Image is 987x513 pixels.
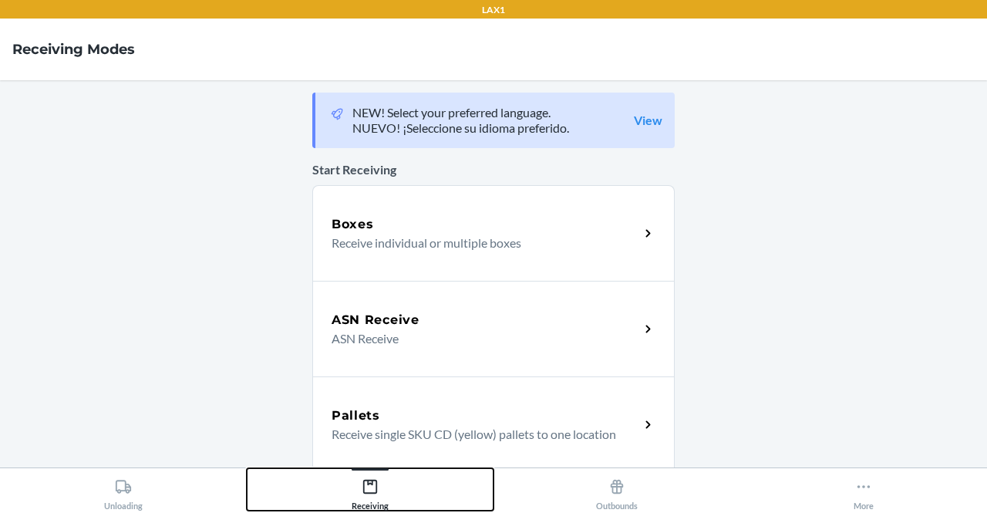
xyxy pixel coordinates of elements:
[596,472,638,511] div: Outbounds
[312,160,675,179] p: Start Receiving
[247,468,493,511] button: Receiving
[312,185,675,281] a: BoxesReceive individual or multiple boxes
[482,3,505,17] p: LAX1
[854,472,874,511] div: More
[352,105,569,120] p: NEW! Select your preferred language.
[312,376,675,472] a: PalletsReceive single SKU CD (yellow) pallets to one location
[332,311,419,329] h5: ASN Receive
[104,472,143,511] div: Unloading
[352,120,569,136] p: NUEVO! ¡Seleccione su idioma preferido.
[352,472,389,511] div: Receiving
[332,215,374,234] h5: Boxes
[493,468,740,511] button: Outbounds
[332,425,627,444] p: Receive single SKU CD (yellow) pallets to one location
[634,113,662,128] a: View
[332,234,627,252] p: Receive individual or multiple boxes
[332,329,627,348] p: ASN Receive
[332,407,380,425] h5: Pallets
[740,468,987,511] button: More
[12,39,135,59] h4: Receiving Modes
[312,281,675,376] a: ASN ReceiveASN Receive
